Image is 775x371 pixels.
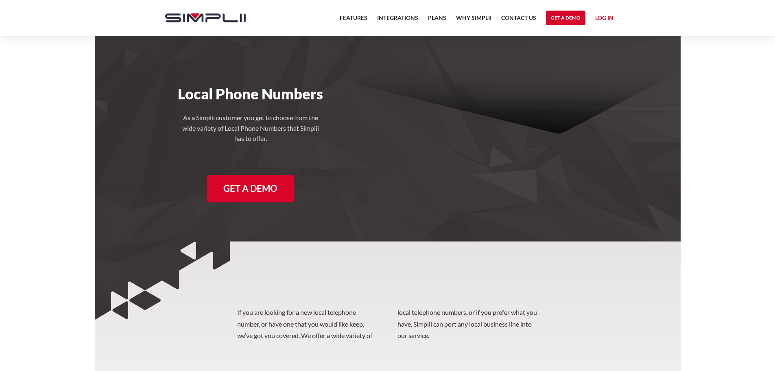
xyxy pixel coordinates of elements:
h1: Local Phone Numbers [157,85,345,103]
a: Contact US [501,13,536,28]
a: Features [340,13,367,28]
a: Integrations [377,13,418,28]
a: Get a Demo [207,175,294,202]
a: Get a Demo [546,11,585,25]
img: Simplii [165,13,246,22]
a: Log in [595,13,613,25]
h4: As a Simplii customer you get to choose from the wide variety of Local Phone Numbers that Simplii... [177,112,324,144]
a: Why Simplii [456,13,491,28]
a: Plans [428,13,446,28]
p: If you are looking for a new local telephone number, or have one that you would like keep, we’ve ... [237,307,538,342]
